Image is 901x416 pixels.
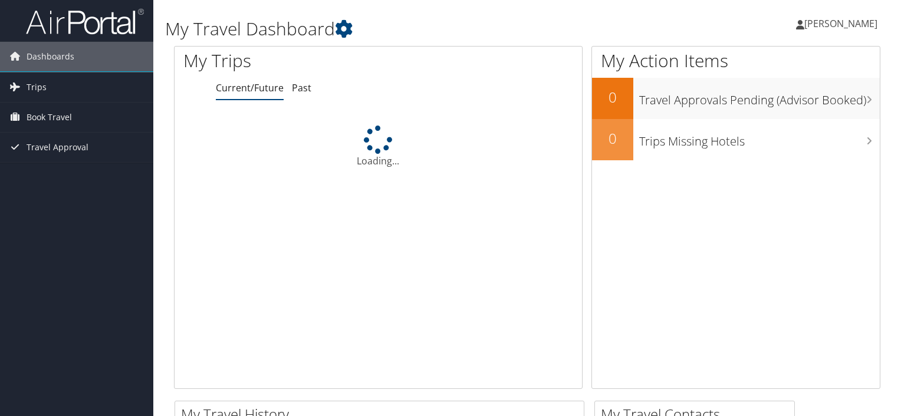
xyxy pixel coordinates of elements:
a: [PERSON_NAME] [796,6,889,41]
h3: Travel Approvals Pending (Advisor Booked) [639,86,880,108]
span: Book Travel [27,103,72,132]
h1: My Action Items [592,48,880,73]
a: Past [292,81,311,94]
h2: 0 [592,128,633,148]
img: airportal-logo.png [26,8,144,35]
span: [PERSON_NAME] [804,17,877,30]
a: 0Trips Missing Hotels [592,119,880,160]
h3: Trips Missing Hotels [639,127,880,150]
span: Dashboards [27,42,74,71]
span: Trips [27,72,47,102]
h2: 0 [592,87,633,107]
a: 0Travel Approvals Pending (Advisor Booked) [592,78,880,119]
h1: My Trips [183,48,403,73]
h1: My Travel Dashboard [165,16,648,41]
span: Travel Approval [27,133,88,162]
div: Loading... [175,126,582,168]
a: Current/Future [216,81,284,94]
